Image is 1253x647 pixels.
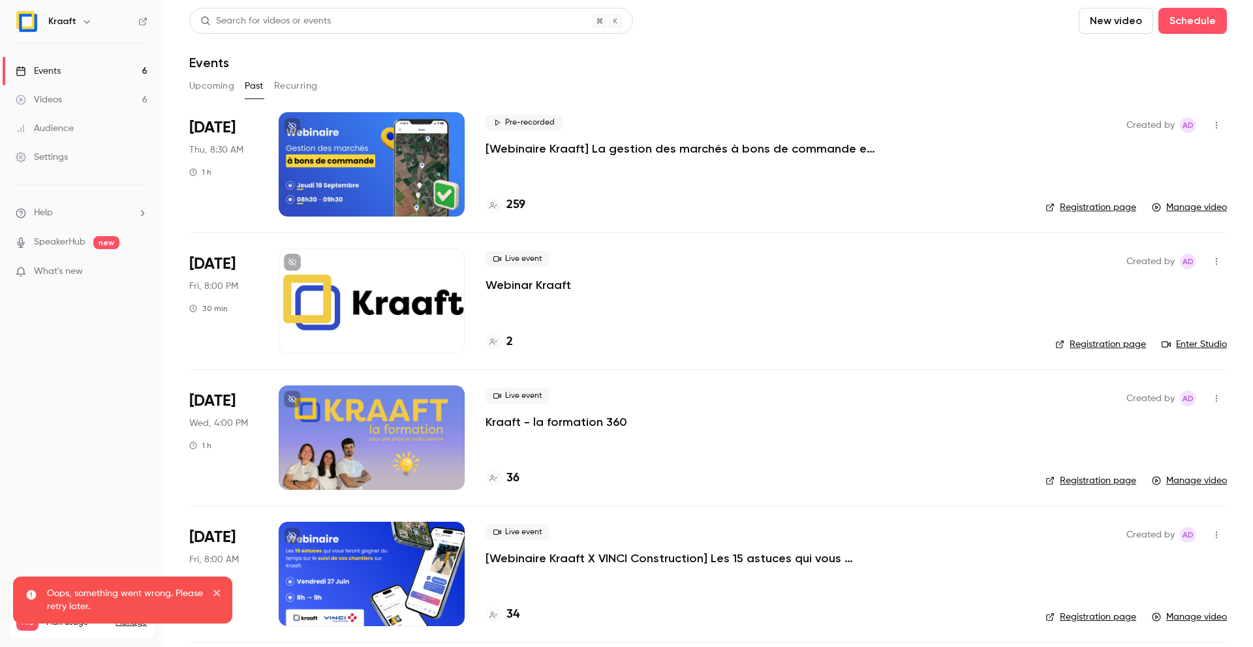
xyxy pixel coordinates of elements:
[16,93,62,106] div: Videos
[486,115,563,130] span: Pre-recorded
[1180,391,1196,406] span: Alice de Guyenro
[34,235,85,249] a: SpeakerHub
[506,333,513,351] h4: 2
[1126,391,1175,406] span: Created by
[1162,338,1227,351] a: Enter Studio
[189,76,234,97] button: Upcoming
[189,527,236,548] span: [DATE]
[16,65,61,78] div: Events
[1055,338,1146,351] a: Registration page
[486,606,519,624] a: 34
[189,112,258,217] div: Sep 18 Thu, 8:30 AM (Europe/Paris)
[1183,254,1194,269] span: Ad
[1126,527,1175,543] span: Created by
[486,414,627,430] a: Kraaft - la formation 360
[34,206,53,220] span: Help
[189,117,236,138] span: [DATE]
[486,277,571,293] a: Webinar Kraaft
[486,333,513,351] a: 2
[1079,8,1153,34] button: New video
[506,196,525,214] h4: 259
[486,141,877,157] a: [Webinaire Kraaft] La gestion des marchés à bons de commande et des petites interventions
[189,553,239,566] span: Fri, 8:00 AM
[486,251,550,267] span: Live event
[1158,8,1227,34] button: Schedule
[189,417,248,430] span: Wed, 4:00 PM
[189,254,236,275] span: [DATE]
[1045,201,1136,214] a: Registration page
[16,11,37,32] img: Kraaft
[189,391,236,412] span: [DATE]
[1183,117,1194,133] span: Ad
[189,522,258,626] div: Jun 27 Fri, 8:00 AM (Europe/Paris)
[1183,391,1194,406] span: Ad
[1126,117,1175,133] span: Created by
[486,196,525,214] a: 259
[1126,254,1175,269] span: Created by
[1152,474,1227,487] a: Manage video
[189,55,229,70] h1: Events
[486,388,550,404] span: Live event
[1183,527,1194,543] span: Ad
[1180,527,1196,543] span: Alice de Guyenro
[189,440,211,451] div: 1 h
[16,122,74,135] div: Audience
[274,76,318,97] button: Recurring
[1045,474,1136,487] a: Registration page
[506,606,519,624] h4: 34
[486,470,519,487] a: 36
[189,248,258,353] div: Aug 15 Fri, 2:00 PM (America/New York)
[47,587,204,613] p: Oops, something went wrong. Please retry later.
[213,587,222,603] button: close
[1152,201,1227,214] a: Manage video
[48,15,76,28] h6: Kraaft
[1152,610,1227,624] a: Manage video
[1045,610,1136,624] a: Registration page
[93,236,119,249] span: new
[189,167,211,177] div: 1 h
[486,524,550,540] span: Live event
[486,550,877,566] a: [Webinaire Kraaft X VINCI Construction] Les 15 astuces qui vous feront gagner du temps sur le sui...
[189,280,238,293] span: Fri, 8:00 PM
[16,151,68,164] div: Settings
[189,385,258,490] div: Jul 23 Wed, 4:00 PM (Europe/Paris)
[200,14,331,28] div: Search for videos or events
[132,266,147,278] iframe: Noticeable Trigger
[1180,117,1196,133] span: Alice de Guyenro
[506,470,519,487] h4: 36
[189,143,243,157] span: Thu, 8:30 AM
[245,76,264,97] button: Past
[1180,254,1196,269] span: Alice de Guyenro
[16,206,147,220] li: help-dropdown-opener
[189,303,228,314] div: 30 min
[34,265,83,278] span: What's new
